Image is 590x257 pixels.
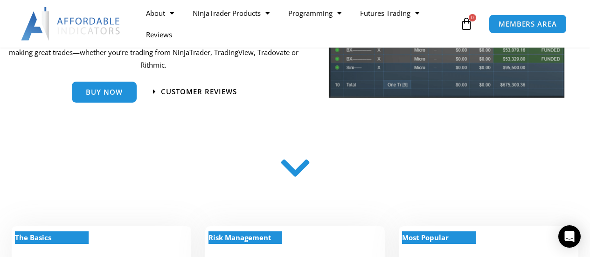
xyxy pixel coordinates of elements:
[469,14,476,21] span: 0
[21,7,121,41] img: LogoAI | Affordable Indicators – NinjaTrader
[72,82,137,103] a: Buy Now
[279,2,351,24] a: Programming
[208,233,271,242] strong: Risk Management
[86,89,123,96] span: Buy Now
[499,21,557,28] span: MEMBERS AREA
[137,2,458,45] nav: Menu
[161,88,237,95] span: Customer Reviews
[402,233,449,242] strong: Most Popular
[15,233,51,242] strong: The Basics
[183,2,279,24] a: NinjaTrader Products
[489,14,567,34] a: MEMBERS AREA
[351,2,429,24] a: Futures Trading
[137,2,183,24] a: About
[137,24,181,45] a: Reviews
[153,88,237,95] a: Customer Reviews
[558,225,581,248] div: Open Intercom Messenger
[446,10,487,37] a: 0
